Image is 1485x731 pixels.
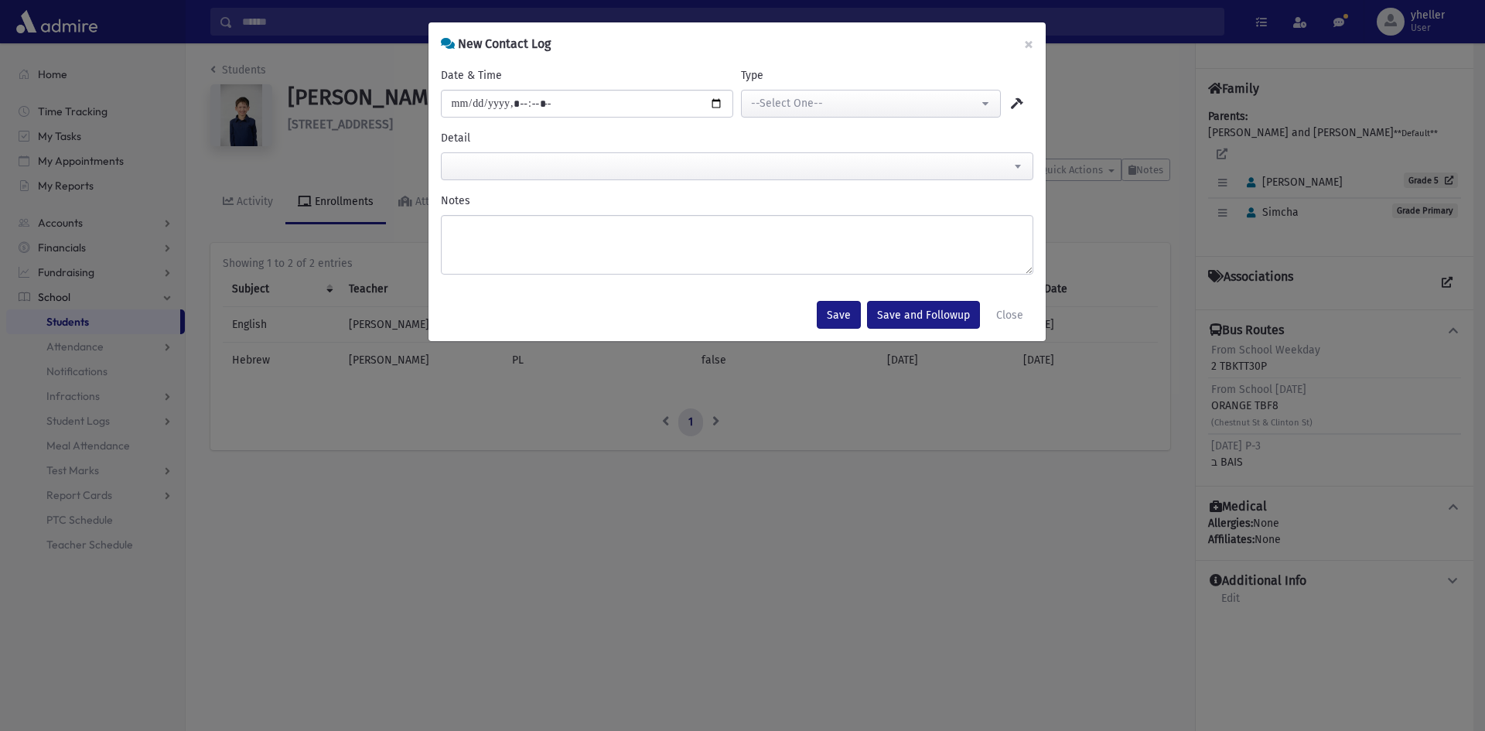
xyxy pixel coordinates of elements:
[441,193,470,209] label: Notes
[1012,22,1046,66] button: ×
[817,301,861,329] button: Save
[441,130,470,146] label: Detail
[441,35,551,53] h6: New Contact Log
[741,67,763,84] label: Type
[986,301,1033,329] button: Close
[741,90,1001,118] button: --Select One--
[867,301,980,329] button: Save and Followup
[441,67,502,84] label: Date & Time
[751,95,978,111] div: --Select One--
